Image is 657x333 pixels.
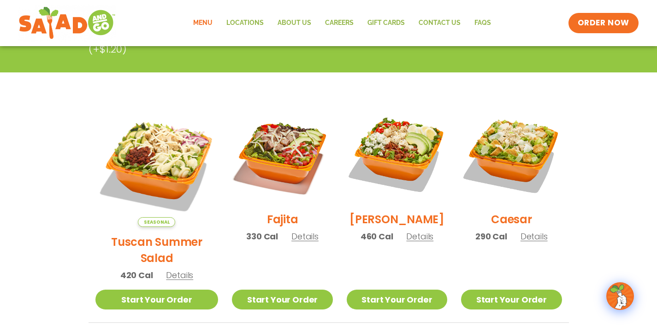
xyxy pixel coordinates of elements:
a: FAQs [468,12,498,34]
span: Details [291,231,319,242]
a: Menu [186,12,219,34]
span: Details [406,231,433,242]
span: Seasonal [138,217,175,227]
a: Contact Us [412,12,468,34]
span: Details [521,231,548,242]
a: GIFT CARDS [361,12,412,34]
a: Start Your Order [232,290,332,309]
img: Product photo for Tuscan Summer Salad [95,104,219,227]
a: ORDER NOW [568,13,639,33]
a: Careers [318,12,361,34]
h2: Tuscan Summer Salad [95,234,219,266]
a: Start Your Order [347,290,447,309]
img: wpChatIcon [607,283,633,309]
span: 290 Cal [475,230,507,243]
span: 330 Cal [246,230,278,243]
a: About Us [271,12,318,34]
nav: Menu [186,12,498,34]
span: 460 Cal [361,230,393,243]
a: Start Your Order [95,290,219,309]
h2: Fajita [267,211,298,227]
img: new-SAG-logo-768×292 [18,5,116,42]
h2: Caesar [491,211,532,227]
h2: [PERSON_NAME] [349,211,444,227]
img: Product photo for Cobb Salad [347,104,447,204]
img: Product photo for Caesar Salad [461,104,562,204]
img: Product photo for Fajita Salad [232,104,332,204]
a: Start Your Order [461,290,562,309]
a: Locations [219,12,271,34]
span: ORDER NOW [578,18,629,29]
span: 420 Cal [120,269,153,281]
span: Details [166,269,193,281]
